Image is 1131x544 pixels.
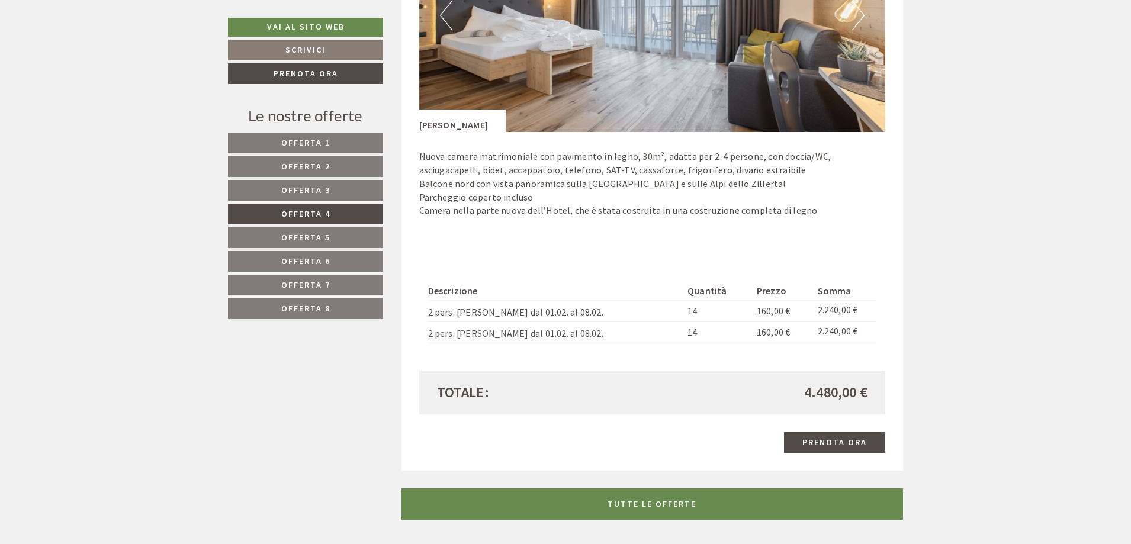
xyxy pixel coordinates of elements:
[428,382,653,403] div: Totale:
[281,279,330,290] span: Offerta 7
[440,1,452,30] button: Previous
[419,150,886,231] p: Nuova camera matrimoniale con pavimento in legno, 30m², adatta per 2-4 persone, con doccia/WC, as...
[228,40,383,60] a: Scrivici
[683,321,752,343] td: 14
[281,256,330,266] span: Offerta 6
[757,305,791,317] span: 160,00 €
[208,9,258,30] div: giovedì
[407,312,467,333] button: Invia
[281,208,330,219] span: Offerta 4
[281,185,330,195] span: Offerta 3
[428,321,683,343] td: 2 pers. [PERSON_NAME] dal 01.02. al 08.02.
[281,232,330,243] span: Offerta 5
[228,105,383,127] div: Le nostre offerte
[813,300,877,321] td: 2.240,00 €
[9,33,185,69] div: Buon giorno, come possiamo aiutarla?
[281,303,330,314] span: Offerta 8
[18,35,179,44] div: [GEOGRAPHIC_DATA]
[401,488,904,520] a: TUTTE LE OFFERTE
[18,58,179,66] small: 08:30
[813,321,877,343] td: 2.240,00 €
[281,161,330,172] span: Offerta 2
[228,18,383,37] a: Vai al sito web
[419,110,506,132] div: [PERSON_NAME]
[281,137,330,148] span: Offerta 1
[428,282,683,300] th: Descrizione
[228,63,383,84] a: Prenota ora
[683,282,752,300] th: Quantità
[804,382,867,403] span: 4.480,00 €
[813,282,877,300] th: Somma
[852,1,865,30] button: Next
[752,282,813,300] th: Prezzo
[683,300,752,321] td: 14
[784,432,885,453] a: Prenota ora
[757,326,791,338] span: 160,00 €
[428,300,683,321] td: 2 pers. [PERSON_NAME] dal 01.02. al 08.02.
